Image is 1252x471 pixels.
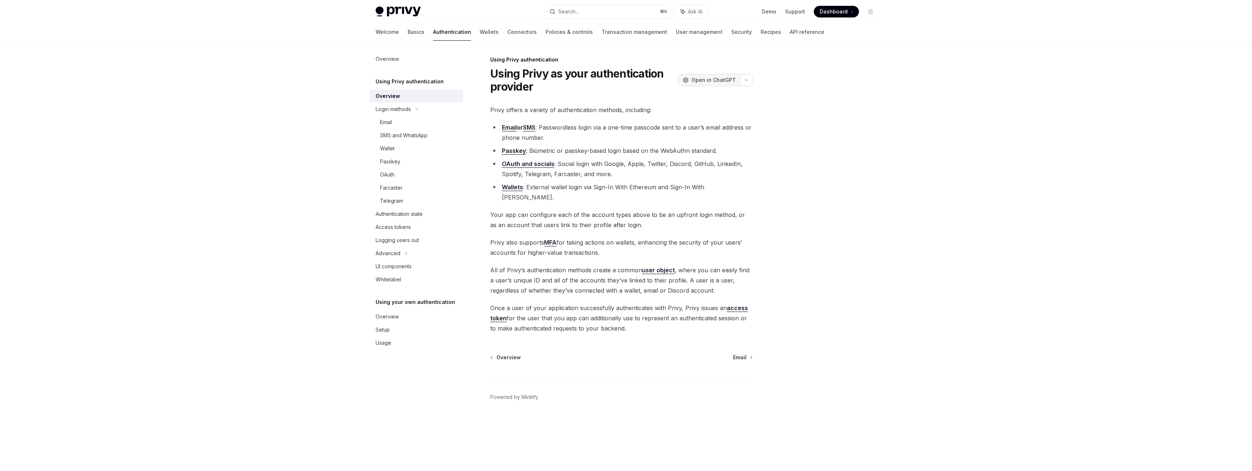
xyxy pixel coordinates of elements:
a: Transaction management [602,23,667,41]
div: SMS and WhatsApp [380,131,428,140]
a: User management [676,23,722,41]
div: Login methods [376,105,411,114]
a: OAuth and socials [502,160,554,168]
a: UI components [370,260,463,273]
a: Whitelabel [370,273,463,286]
div: Telegram [380,197,403,205]
div: Wallet [380,144,395,153]
span: Open in ChatGPT [692,76,736,84]
button: Open in ChatGPT [678,74,740,86]
a: MFA [544,239,556,246]
a: Telegram [370,194,463,207]
a: Support [785,8,805,15]
a: user object [642,266,675,274]
a: Passkey [370,155,463,168]
span: Your app can configure each of the account types above to be an upfront login method, or as an ac... [490,210,753,230]
span: Dashboard [820,8,848,15]
div: Whitelabel [376,275,401,284]
a: Authentication state [370,207,463,221]
a: Email [370,116,463,129]
a: Demo [762,8,776,15]
img: light logo [376,7,421,17]
h1: Using Privy as your authentication provider [490,67,675,93]
span: Ask AI [688,8,702,15]
li: : Biometric or passkey-based login based on the WebAuthn standard. [490,146,753,156]
span: ⌘ K [660,9,667,15]
a: Dashboard [814,6,859,17]
span: Email [733,354,746,361]
button: Search...⌘K [544,5,672,18]
div: Logging users out [376,236,419,245]
span: Once a user of your application successfully authenticates with Privy, Privy issues an for the us... [490,303,753,333]
a: Passkey [502,147,526,155]
span: Overview [496,354,521,361]
div: Email [380,118,392,127]
div: Authentication state [376,210,423,218]
a: API reference [790,23,824,41]
a: Security [731,23,752,41]
div: Setup [376,325,390,334]
a: Authentication [433,23,471,41]
a: Overview [491,354,521,361]
a: Access tokens [370,221,463,234]
span: All of Privy’s authentication methods create a common , where you can easily find a user’s unique... [490,265,753,296]
a: Policies & controls [546,23,593,41]
div: Overview [376,55,399,63]
div: Passkey [380,157,400,166]
button: Ask AI [675,5,708,18]
a: Setup [370,323,463,336]
a: Wallet [370,142,463,155]
a: Overview [370,310,463,323]
strong: or [502,124,535,131]
button: Toggle dark mode [865,6,876,17]
div: Advanced [376,249,400,258]
a: Farcaster [370,181,463,194]
div: OAuth [380,170,395,179]
a: Overview [370,90,463,103]
div: Access tokens [376,223,411,231]
div: Using Privy authentication [490,56,753,63]
span: Privy also supports for taking actions on wallets, enhancing the security of your users’ accounts... [490,237,753,258]
a: Recipes [761,23,781,41]
div: UI components [376,262,412,271]
li: : Social login with Google, Apple, Twitter, Discord, GitHub, LinkedIn, Spotify, Telegram, Farcast... [490,159,753,179]
a: Email [733,354,752,361]
li: : External wallet login via Sign-In With Ethereum and Sign-In With [PERSON_NAME]. [490,182,753,202]
div: Search... [558,7,579,16]
a: Usage [370,336,463,349]
h5: Using your own authentication [376,298,455,306]
div: Usage [376,339,391,347]
a: Welcome [376,23,399,41]
a: Wallets [480,23,499,41]
a: SMS and WhatsApp [370,129,463,142]
a: Email [502,124,517,131]
div: Overview [376,312,399,321]
a: SMS [523,124,535,131]
a: Connectors [507,23,537,41]
a: Overview [370,52,463,66]
h5: Using Privy authentication [376,77,444,86]
div: Farcaster [380,183,403,192]
a: Wallets [502,183,523,191]
a: OAuth [370,168,463,181]
div: Overview [376,92,400,100]
li: : Passwordless login via a one-time passcode sent to a user’s email address or phone number. [490,122,753,143]
a: Powered by Mintlify [490,393,538,401]
span: Privy offers a variety of authentication methods, including: [490,105,753,115]
a: Logging users out [370,234,463,247]
a: Basics [408,23,424,41]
